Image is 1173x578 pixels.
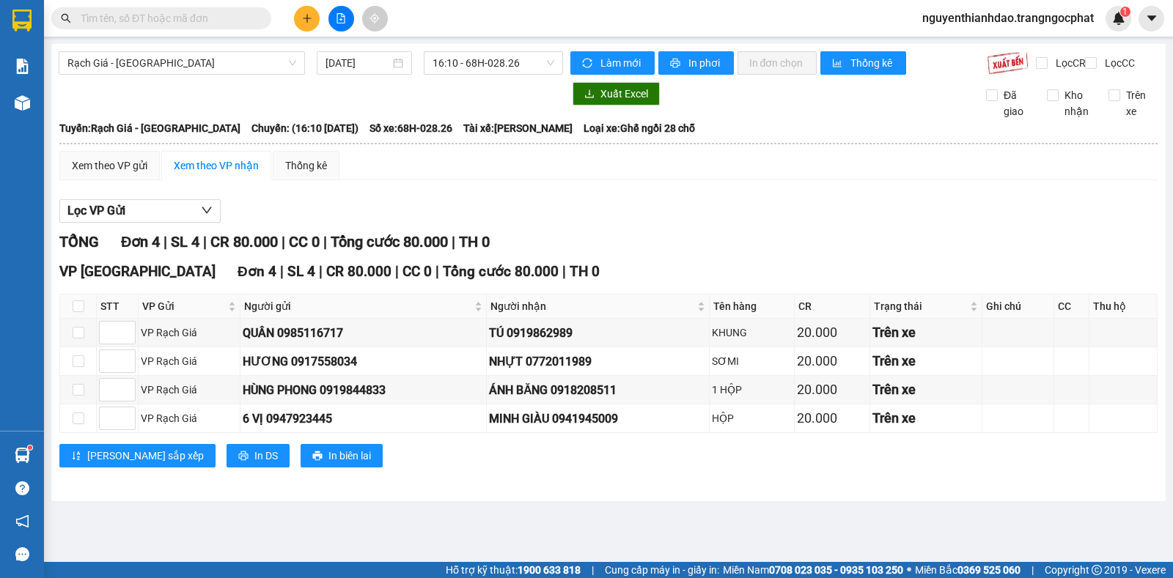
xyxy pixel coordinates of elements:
[712,325,792,341] div: KHUNG
[141,410,238,426] div: VP Rạch Giá
[688,55,722,71] span: In phơi
[872,322,979,343] div: Trên xe
[712,410,792,426] div: HỘP
[251,120,358,136] span: Chuyến: (16:10 [DATE])
[171,233,199,251] span: SL 4
[1112,12,1125,25] img: icon-new-feature
[797,379,867,400] div: 20.000
[121,233,160,251] span: Đơn 4
[1099,55,1137,71] span: Lọc CC
[872,408,979,429] div: Trên xe
[243,410,483,428] div: 6 VỊ 0947923445
[72,158,147,174] div: Xem theo VP gửi
[59,199,221,223] button: Lọc VP Gửi
[584,120,695,136] span: Loại xe: Ghế ngồi 28 chỗ
[139,347,240,376] td: VP Rạch Giá
[915,562,1021,578] span: Miền Bắc
[203,233,207,251] span: |
[463,120,573,136] span: Tài xế: [PERSON_NAME]
[328,448,371,464] span: In biên lai
[326,263,391,280] span: CR 80.000
[592,562,594,578] span: |
[957,564,1021,576] strong: 0369 525 060
[163,233,167,251] span: |
[911,9,1106,27] span: nguyenthianhdao.trangngocphat
[1139,6,1164,32] button: caret-down
[59,444,216,467] button: sort-ascending[PERSON_NAME] sắp xếp
[1050,55,1088,71] span: Lọc CR
[28,445,32,450] sup: 1
[369,120,452,136] span: Số xe: 68H-028.26
[289,233,320,251] span: CC 0
[395,263,399,280] span: |
[1092,565,1102,575] span: copyright
[97,294,139,319] th: STT
[489,381,707,399] div: ÁNH BĂNG 0918208511
[443,263,559,280] span: Tổng cước 80.000
[331,233,448,251] span: Tổng cước 80.000
[907,567,911,573] span: ⚪️
[67,52,296,74] span: Rạch Giá - Hà Tiên
[1059,87,1097,119] span: Kho nhận
[362,6,388,32] button: aim
[15,514,29,528] span: notification
[243,324,483,342] div: QUÂN 0985116717
[319,263,323,280] span: |
[402,263,432,280] span: CC 0
[294,6,320,32] button: plus
[369,13,380,23] span: aim
[820,51,906,75] button: bar-chartThống kê
[570,263,600,280] span: TH 0
[600,55,643,71] span: Làm mới
[562,263,566,280] span: |
[582,58,595,70] span: sync
[710,294,795,319] th: Tên hàng
[227,444,290,467] button: printerIn DS
[243,352,483,371] div: HƯƠNG 0917558034
[141,382,238,398] div: VP Rạch Giá
[12,10,32,32] img: logo-vxr
[832,58,845,70] span: bar-chart
[142,298,225,314] span: VP Gửi
[67,201,125,220] span: Lọc VP Gửi
[141,353,238,369] div: VP Rạch Giá
[797,351,867,371] div: 20.000
[15,59,30,74] img: solution-icon
[174,158,259,174] div: Xem theo VP nhận
[15,547,29,561] span: message
[712,353,792,369] div: SƠMI
[874,298,967,314] span: Trạng thái
[1089,294,1158,319] th: Thu hộ
[435,263,439,280] span: |
[584,89,595,100] span: download
[139,376,240,404] td: VP Rạch Giá
[139,404,240,433] td: VP Rạch Giá
[280,263,284,280] span: |
[285,158,327,174] div: Thống kê
[282,233,285,251] span: |
[61,13,71,23] span: search
[238,263,276,280] span: Đơn 4
[243,381,483,399] div: HÙNG PHONG 0919844833
[1122,7,1128,17] span: 1
[670,58,683,70] span: printer
[323,233,327,251] span: |
[446,562,581,578] span: Hỗ trợ kỹ thuật:
[59,233,99,251] span: TỔNG
[1145,12,1158,25] span: caret-down
[1120,87,1158,119] span: Trên xe
[872,379,979,400] div: Trên xe
[1120,7,1130,17] sup: 1
[490,298,694,314] span: Người nhận
[301,444,383,467] button: printerIn biên lai
[723,562,903,578] span: Miền Nam
[433,52,554,74] span: 16:10 - 68H-028.26
[312,451,323,462] span: printer
[489,352,707,371] div: NHỰT 0772011989
[518,564,581,576] strong: 1900 633 818
[15,95,30,111] img: warehouse-icon
[797,408,867,429] div: 20.000
[326,55,391,71] input: 11/10/2025
[605,562,719,578] span: Cung cấp máy in - giấy in:
[850,55,894,71] span: Thống kê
